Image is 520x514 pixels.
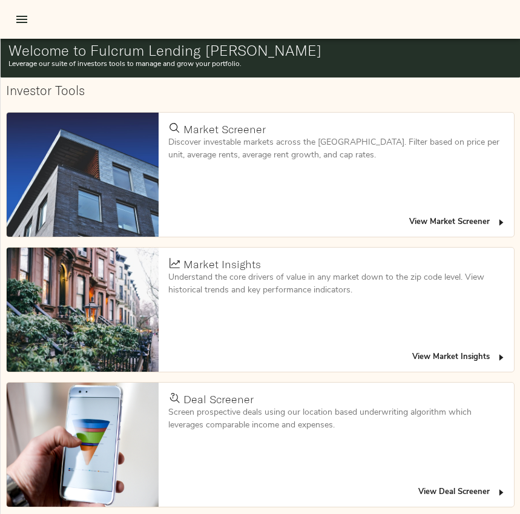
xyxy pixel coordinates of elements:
[409,216,506,229] span: View Market Screener
[7,248,159,372] img: Market Insights
[168,406,504,432] p: Screen prospective deals using our location based underwriting algorithm which leverages comparab...
[418,486,506,499] span: View Deal Screener
[168,136,504,162] p: Discover investable markets across the [GEOGRAPHIC_DATA]. Filter based on price per unit, average...
[183,123,266,136] h4: Market Screener
[6,83,515,98] h2: Investor Tools
[415,483,509,502] button: View Deal Screener
[7,383,159,507] img: Deal Screener
[8,59,512,70] p: Leverage our suite of investors tools to manage and grow your portfolio.
[409,348,509,367] button: View Market Insights
[168,271,504,297] p: Understand the core drivers of value in any market down to the zip code level. View historical tr...
[183,393,254,406] h4: Deal Screener
[7,5,36,34] button: open drawer
[183,258,261,271] h4: Market Insights
[8,42,512,59] h1: Welcome to Fulcrum Lending [PERSON_NAME]
[7,113,159,237] img: Market Screener
[406,213,509,232] button: View Market Screener
[412,351,506,364] span: View Market Insights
